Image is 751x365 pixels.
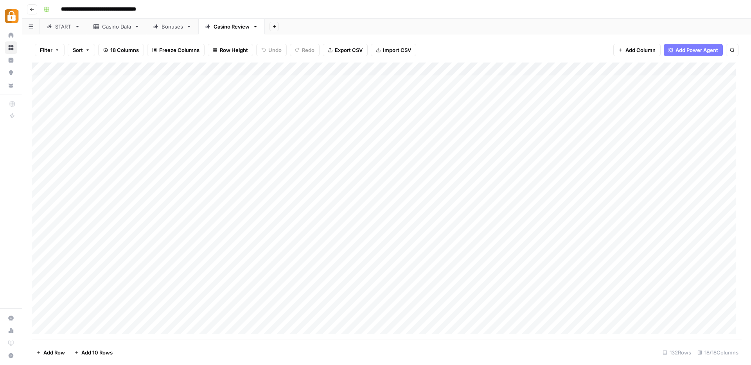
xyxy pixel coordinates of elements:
a: START [40,19,87,34]
span: Freeze Columns [159,46,199,54]
img: Adzz Logo [5,9,19,23]
a: Usage [5,324,17,337]
a: Casino Data [87,19,146,34]
button: Freeze Columns [147,44,205,56]
span: Add 10 Rows [81,349,113,356]
span: 18 Columns [110,46,139,54]
button: Import CSV [371,44,416,56]
span: Add Power Agent [676,46,718,54]
span: Redo [302,46,314,54]
a: Settings [5,312,17,324]
div: START [55,23,72,30]
span: Add Column [625,46,656,54]
a: Bonuses [146,19,198,34]
a: Learning Hub [5,337,17,349]
a: Casino Review [198,19,265,34]
button: Add Power Agent [664,44,723,56]
button: Sort [68,44,95,56]
span: Sort [73,46,83,54]
a: Insights [5,54,17,66]
button: Undo [256,44,287,56]
a: Opportunities [5,66,17,79]
span: Filter [40,46,52,54]
div: Casino Data [102,23,131,30]
span: Import CSV [383,46,411,54]
span: Add Row [43,349,65,356]
button: Workspace: Adzz [5,6,17,26]
button: Help + Support [5,349,17,362]
a: Your Data [5,79,17,91]
button: Add Column [613,44,661,56]
span: Export CSV [335,46,363,54]
button: Add 10 Rows [70,346,117,359]
span: Row Height [220,46,248,54]
button: Filter [35,44,65,56]
button: Add Row [32,346,70,359]
button: 18 Columns [98,44,144,56]
button: Export CSV [323,44,368,56]
div: 132 Rows [659,346,694,359]
a: Home [5,29,17,41]
button: Row Height [208,44,253,56]
div: Casino Review [214,23,250,30]
span: Undo [268,46,282,54]
a: Browse [5,41,17,54]
button: Redo [290,44,320,56]
div: 18/18 Columns [694,346,742,359]
div: Bonuses [162,23,183,30]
